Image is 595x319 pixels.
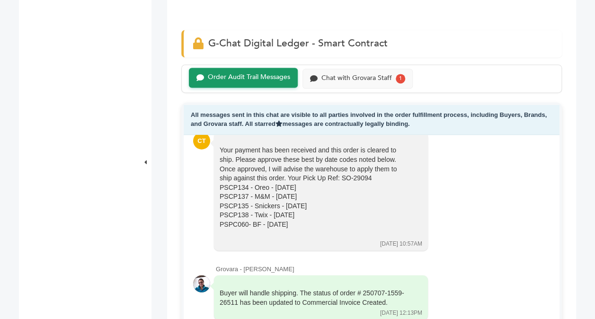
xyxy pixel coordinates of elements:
[380,309,422,317] div: [DATE] 12:13PM
[216,265,550,273] div: Grovara - [PERSON_NAME]
[396,74,405,83] div: 1
[220,201,409,211] div: PSCP135 - Snickers - [DATE]
[193,132,210,149] div: CT
[220,210,409,220] div: PSCP138 - Twix - [DATE]
[321,74,392,82] div: Chat with Grovara Staff
[380,239,422,248] div: [DATE] 10:57AM
[220,183,409,192] div: PSCP134 - Oreo - [DATE]
[184,105,559,135] div: All messages sent in this chat are visible to all parties involved in the order fulfillment proce...
[220,145,409,238] div: Your payment has been received and this order is cleared to ship. Please approve these best by da...
[220,192,297,200] span: PSCP137 - M&M - [DATE]
[208,73,290,81] div: Order Audit Trail Messages
[220,288,409,307] div: Buyer will handle shipping. The status of order # 250707-1559-26511 has been updated to Commercia...
[208,36,388,50] span: G-Chat Digital Ledger - Smart Contract
[220,220,409,238] div: PSPC060- BF - [DATE]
